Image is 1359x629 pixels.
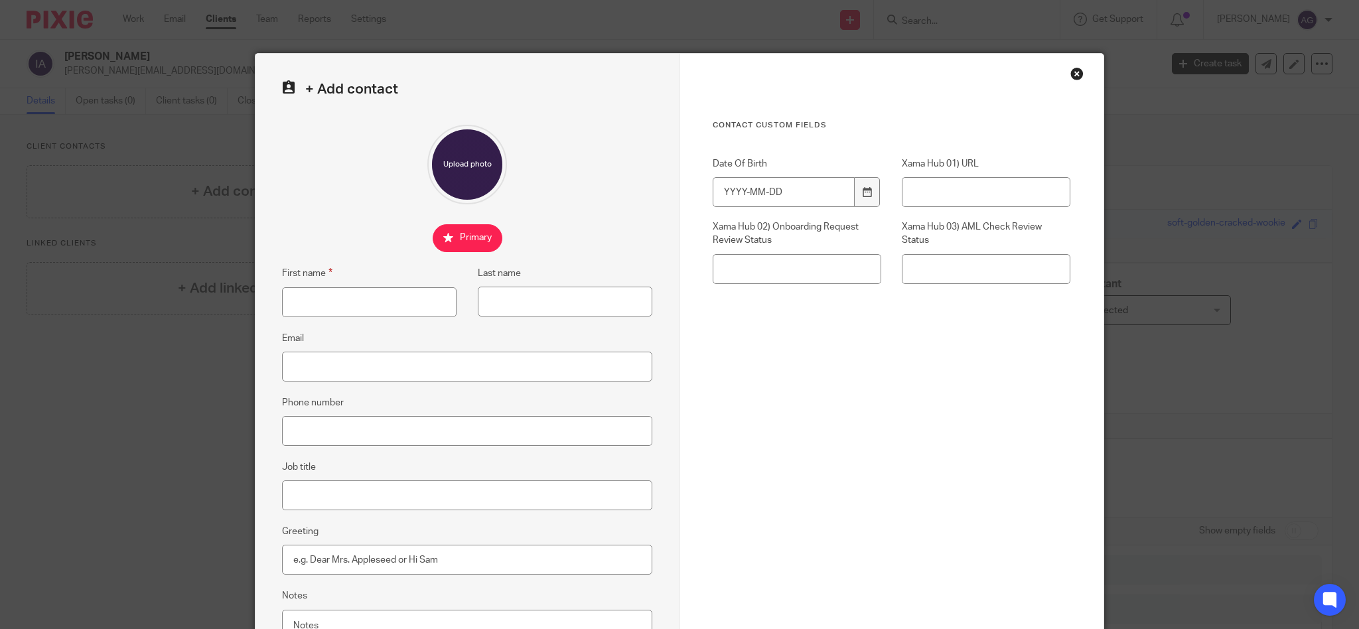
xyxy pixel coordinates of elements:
[713,120,1070,131] h3: Contact Custom fields
[902,220,1070,247] label: Xama Hub 03) AML Check Review Status
[282,396,344,409] label: Phone number
[713,220,881,247] label: Xama Hub 02) Onboarding Request Review Status
[282,545,652,575] input: e.g. Dear Mrs. Appleseed or Hi Sam
[282,332,304,345] label: Email
[713,157,881,171] label: Date Of Birth
[282,265,332,281] label: First name
[282,589,307,602] label: Notes
[282,525,319,538] label: Greeting
[282,80,652,98] h2: + Add contact
[902,157,1070,171] label: Xama Hub 01) URL
[282,460,316,474] label: Job title
[1070,67,1084,80] div: Close this dialog window
[478,267,521,280] label: Last name
[713,177,855,207] input: YYYY-MM-DD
